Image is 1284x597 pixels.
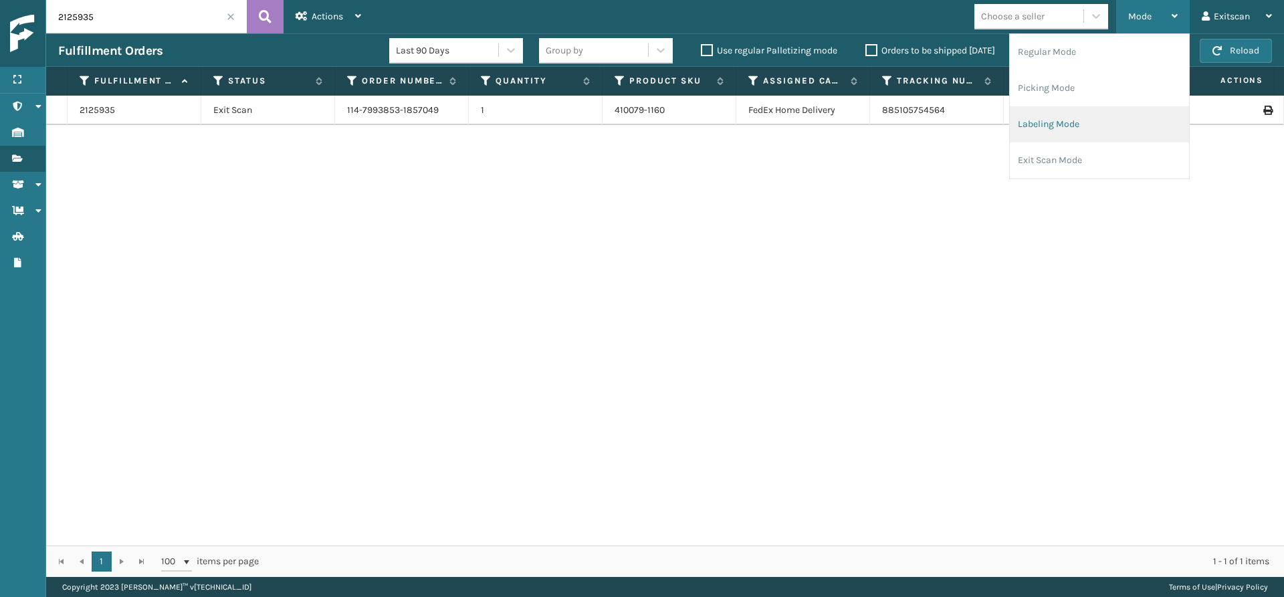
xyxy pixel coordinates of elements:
[1010,106,1189,142] li: Labeling Mode
[62,577,251,597] p: Copyright 2023 [PERSON_NAME]™ v [TECHNICAL_ID]
[981,9,1045,23] div: Choose a seller
[312,11,343,22] span: Actions
[701,45,837,56] label: Use regular Palletizing mode
[1128,11,1152,22] span: Mode
[80,104,115,117] a: 2125935
[763,75,844,87] label: Assigned Carrier Service
[882,104,945,116] a: 885105754564
[1178,70,1271,92] span: Actions
[865,45,995,56] label: Orders to be shipped [DATE]
[201,96,335,125] td: Exit Scan
[1200,39,1272,63] button: Reload
[1004,96,1138,125] td: [DATE] 10:44:35 am
[10,15,130,53] img: logo
[1169,582,1215,592] a: Terms of Use
[396,43,500,57] div: Last 90 Days
[228,75,309,87] label: Status
[1217,582,1268,592] a: Privacy Policy
[1010,70,1189,106] li: Picking Mode
[94,75,175,87] label: Fulfillment Order Id
[161,555,181,568] span: 100
[546,43,583,57] div: Group by
[1263,106,1271,115] i: Print Label
[897,75,978,87] label: Tracking Number
[1010,34,1189,70] li: Regular Mode
[615,104,665,116] a: 410079-1160
[1169,577,1268,597] div: |
[1010,142,1189,178] li: Exit Scan Mode
[335,96,469,125] td: 114-7993853-1857049
[736,96,870,125] td: FedEx Home Delivery
[92,552,112,572] a: 1
[161,552,259,572] span: items per page
[278,555,1269,568] div: 1 - 1 of 1 items
[629,75,710,87] label: Product SKU
[469,96,603,125] td: 1
[58,43,163,59] h3: Fulfillment Orders
[496,75,576,87] label: Quantity
[362,75,443,87] label: Order Number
